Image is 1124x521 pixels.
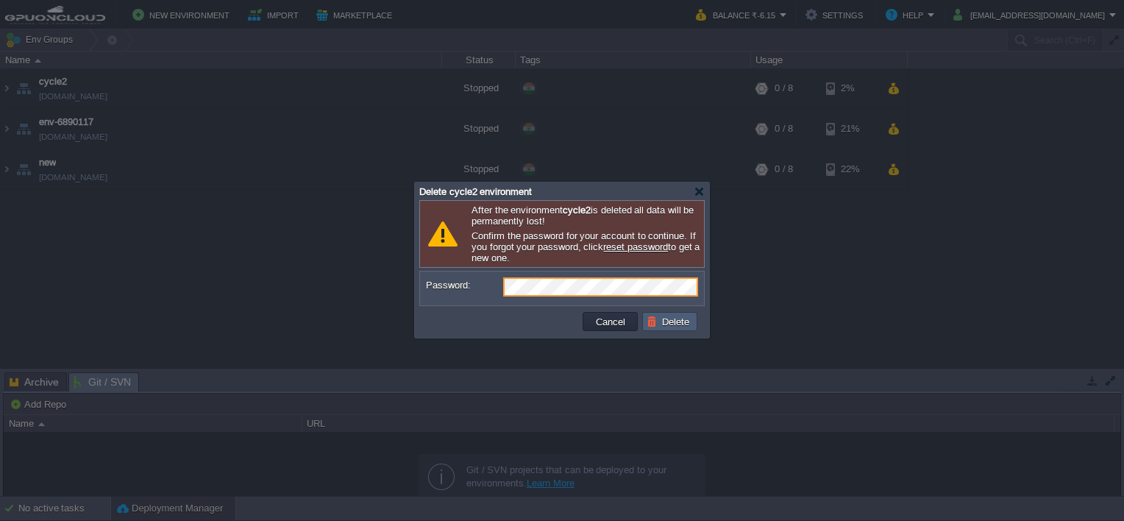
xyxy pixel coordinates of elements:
p: After the environment is deleted all data will be permanently lost! [472,205,700,227]
button: Cancel [591,315,630,328]
a: reset password [603,241,668,252]
b: cycle2 [563,205,591,216]
label: Password: [426,277,502,293]
button: Delete [647,315,694,328]
span: Delete cycle2 environment [419,186,532,197]
p: Confirm the password for your account to continue. If you forgot your password, click to get a ne... [472,230,700,263]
